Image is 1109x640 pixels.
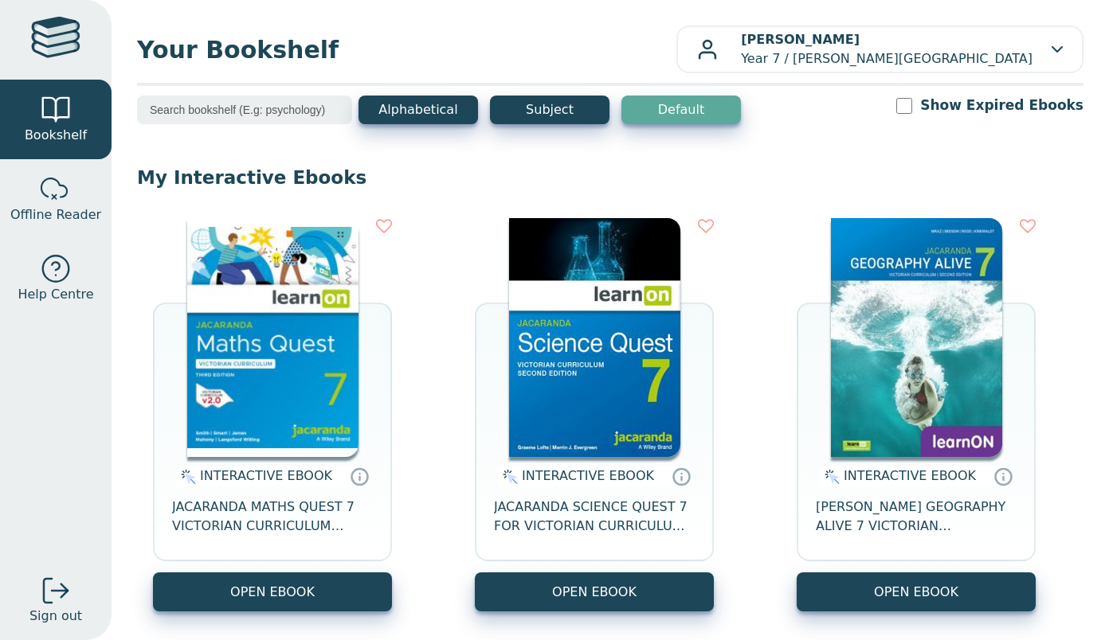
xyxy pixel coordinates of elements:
input: Search bookshelf (E.g: psychology) [137,96,352,124]
button: Subject [490,96,609,124]
button: Default [621,96,741,124]
a: Interactive eBooks are accessed online via the publisher’s portal. They contain interactive resou... [350,466,369,486]
span: Your Bookshelf [137,32,676,68]
span: INTERACTIVE EBOOK [200,468,332,483]
img: b87b3e28-4171-4aeb-a345-7fa4fe4e6e25.jpg [187,218,359,457]
button: [PERSON_NAME]Year 7 / [PERSON_NAME][GEOGRAPHIC_DATA] [676,25,1084,73]
img: interactive.svg [498,467,518,486]
span: Bookshelf [25,126,87,145]
img: interactive.svg [820,467,840,486]
img: 329c5ec2-5188-ea11-a992-0272d098c78b.jpg [509,218,680,457]
span: INTERACTIVE EBOOK [522,468,654,483]
span: Help Centre [18,285,93,304]
a: Interactive eBooks are accessed online via the publisher’s portal. They contain interactive resou... [672,466,691,486]
p: My Interactive Ebooks [137,166,1084,189]
button: OPEN EBOOK [797,572,1036,611]
b: [PERSON_NAME] [741,32,860,47]
span: Sign out [29,607,82,626]
img: interactive.svg [176,467,196,486]
button: OPEN EBOOK [475,572,714,611]
p: Year 7 / [PERSON_NAME][GEOGRAPHIC_DATA] [741,30,1033,68]
a: Interactive eBooks are accessed online via the publisher’s portal. They contain interactive resou... [993,466,1013,486]
label: Show Expired Ebooks [920,96,1084,115]
span: JACARANDA MATHS QUEST 7 VICTORIAN CURRICULUM LEARNON EBOOK 3E [172,498,373,536]
span: JACARANDA SCIENCE QUEST 7 FOR VICTORIAN CURRICULUM LEARNON 2E EBOOK [494,498,695,536]
button: Alphabetical [359,96,478,124]
img: cc9fd0c4-7e91-e911-a97e-0272d098c78b.jpg [831,218,1002,457]
button: OPEN EBOOK [153,572,392,611]
span: [PERSON_NAME] GEOGRAPHY ALIVE 7 VICTORIAN CURRICULUM LEARNON EBOOK 2E [816,498,1017,536]
span: Offline Reader [10,205,101,224]
span: INTERACTIVE EBOOK [844,468,976,483]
